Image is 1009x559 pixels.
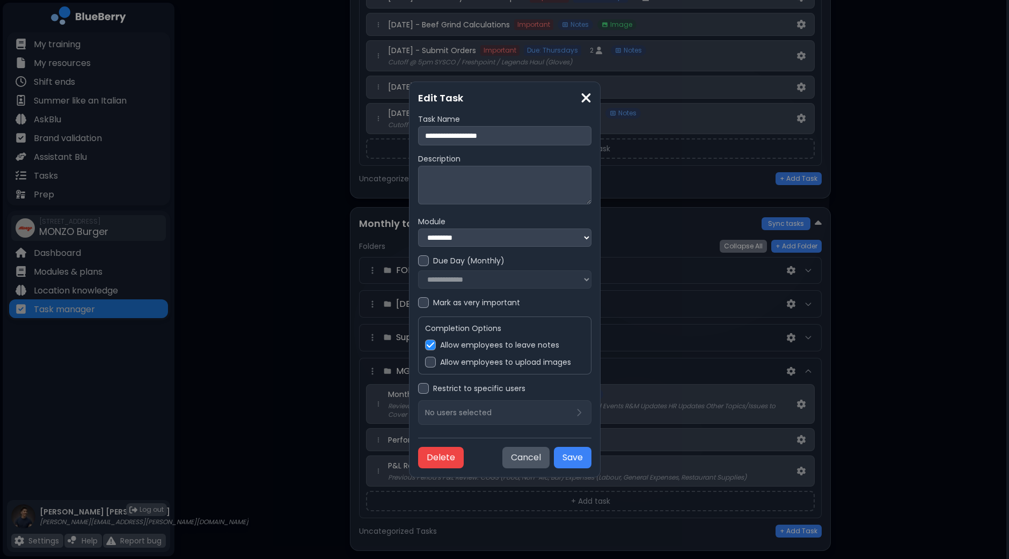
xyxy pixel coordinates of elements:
[581,91,591,105] img: close icon
[427,341,434,349] img: check
[418,154,591,164] label: Description
[425,323,584,333] h4: Completion Options
[418,447,464,468] button: Delete
[440,357,571,367] label: Allow employees to upload images
[418,114,591,124] label: Task Name
[418,217,591,226] label: Module
[433,256,504,266] label: Due Day (Monthly)
[502,447,550,468] button: Cancel
[554,447,591,468] button: Save
[433,298,520,307] label: Mark as very important
[433,384,525,393] label: Restrict to specific users
[440,340,559,350] label: Allow employees to leave notes
[418,91,591,106] h3: Edit Task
